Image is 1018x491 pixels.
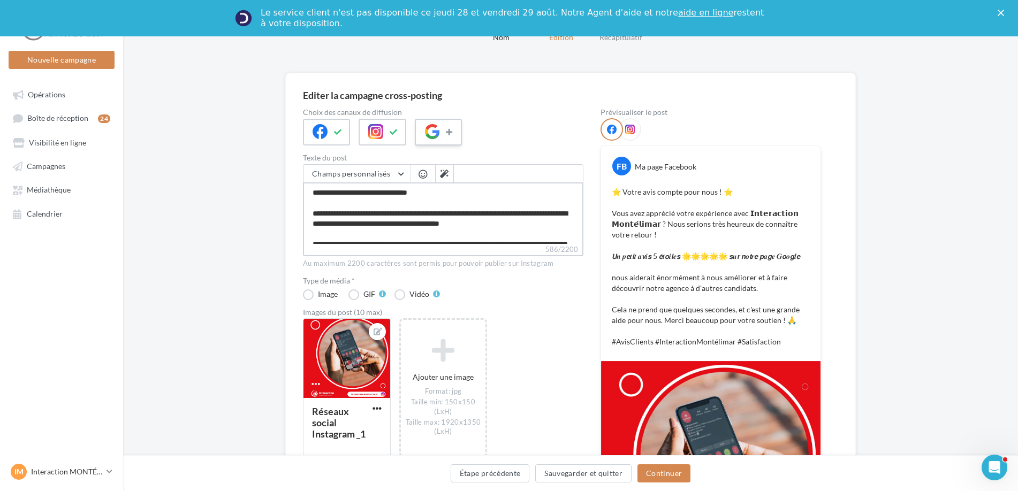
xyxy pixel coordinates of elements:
[303,259,583,268] div: Au maximum 2200 caractères sont permis pour pouvoir publier sur Instagram
[312,405,366,440] div: Réseaux social Instagram _1
[27,162,65,171] span: Campagnes
[587,32,655,43] div: Récapitulatif
[637,464,690,482] button: Continuer
[451,464,530,482] button: Étape précédente
[31,466,102,477] p: Interaction MONTÉLIMAR
[678,7,733,18] a: aide en ligne
[635,162,696,172] div: Ma page Facebook
[601,109,821,116] div: Prévisualiser le post
[27,209,63,218] span: Calendrier
[6,85,117,104] a: Opérations
[28,90,65,99] span: Opérations
[9,51,115,69] button: Nouvelle campagne
[303,165,410,183] button: Champs personnalisés
[303,90,442,100] div: Editer la campagne cross-posting
[29,138,86,147] span: Visibilité en ligne
[303,244,583,256] label: 586/2200
[467,32,535,43] div: Nom
[6,156,117,175] a: Campagnes
[6,204,117,223] a: Calendrier
[303,154,583,162] label: Texte du post
[612,187,810,347] p: ⭐️ Votre avis compte pour nous ! ⭐️ Vous avez apprécié votre expérience avec 𝗜𝗻𝘁𝗲𝗿𝗮𝗰𝘁𝗶𝗼𝗻 𝗠𝗼𝗻𝘁𝗲́𝗹𝗶...
[14,466,24,477] span: IM
[409,290,429,298] div: Vidéo
[303,277,583,285] label: Type de média *
[303,109,583,116] label: Choix des canaux de diffusion
[27,186,71,195] span: Médiathèque
[982,455,1007,480] iframe: Intercom live chat
[261,7,766,29] div: Le service client n'est pas disponible ce jeudi 28 et vendredi 29 août. Notre Agent d'aide et not...
[98,114,110,123] div: 24
[527,32,595,43] div: Edition
[535,464,632,482] button: Sauvegarder et quitter
[312,169,390,178] span: Champs personnalisés
[27,114,88,123] span: Boîte de réception
[303,309,583,316] div: Images du post (10 max)
[998,10,1008,16] div: Fermer
[6,180,117,199] a: Médiathèque
[612,157,631,175] div: FB
[235,10,252,27] img: Profile image for Service-Client
[6,133,117,152] a: Visibilité en ligne
[9,462,115,482] a: IM Interaction MONTÉLIMAR
[363,290,375,298] div: GIF
[318,290,338,298] div: Image
[6,108,117,128] a: Boîte de réception24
